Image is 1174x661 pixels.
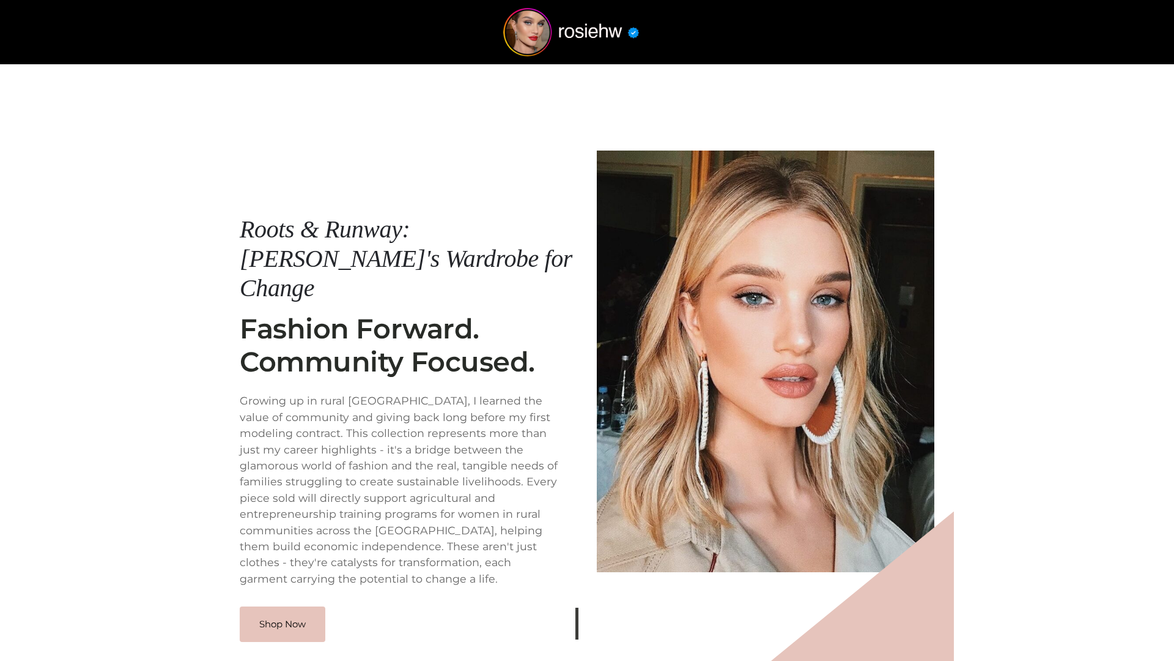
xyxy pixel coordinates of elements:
h1: Roots & Runway: [PERSON_NAME]'s Wardrobe for Change [240,215,577,303]
img: rosiehw [479,8,663,56]
a: Shop Now [240,607,325,642]
h2: Fashion Forward. Community Focused. [240,313,577,379]
p: Growing up in rural [GEOGRAPHIC_DATA], I learned the value of community and giving back long befo... [240,393,577,587]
